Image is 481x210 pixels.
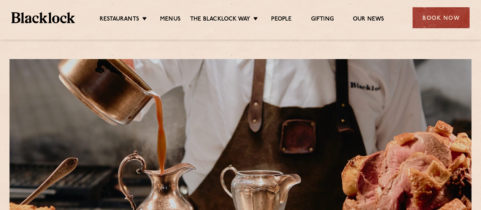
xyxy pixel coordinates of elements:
[413,7,470,28] div: Book Now
[311,16,334,24] a: Gifting
[11,12,75,23] img: BL_Textured_Logo-footer-cropped.svg
[190,16,250,24] a: The Blacklock Way
[100,16,139,24] a: Restaurants
[353,16,384,24] a: Our News
[271,16,292,24] a: People
[160,16,181,24] a: Menus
